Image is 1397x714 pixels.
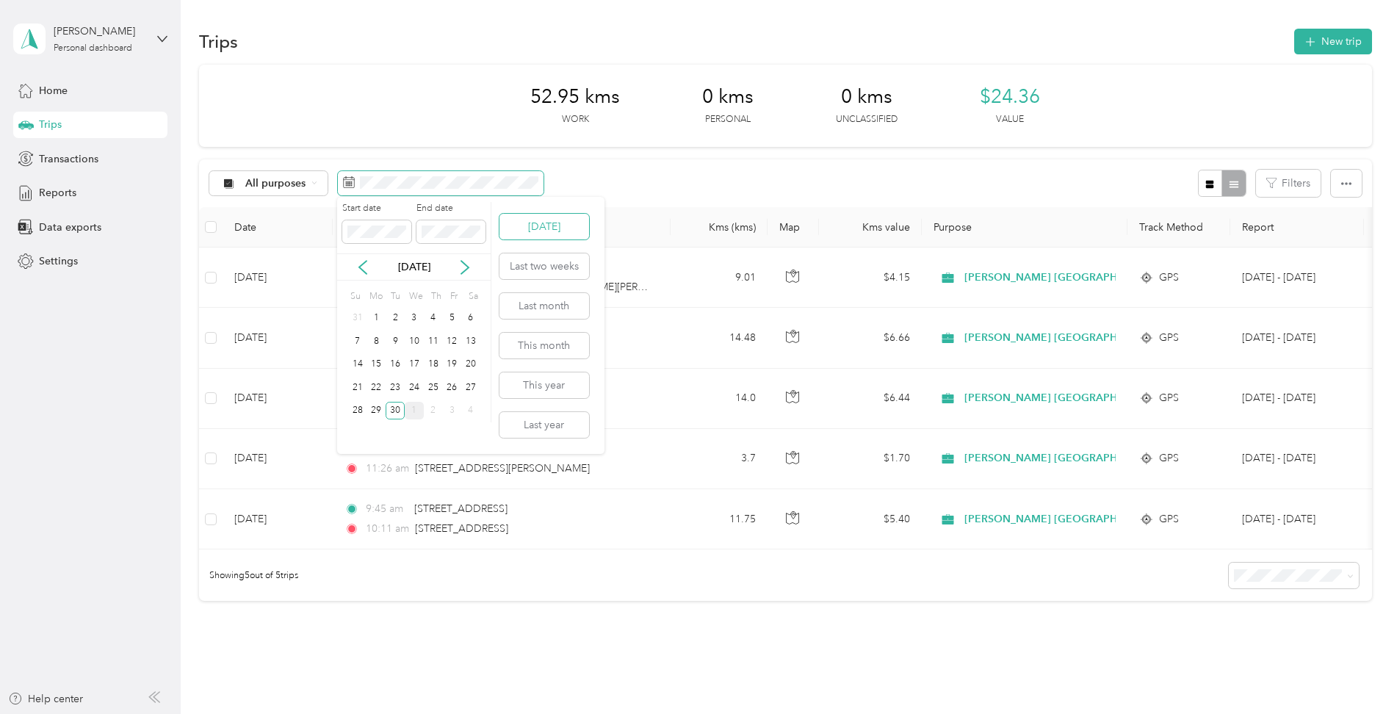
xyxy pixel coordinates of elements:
[964,330,1163,346] span: [PERSON_NAME] [GEOGRAPHIC_DATA]
[1294,29,1372,54] button: New trip
[223,489,333,549] td: [DATE]
[342,202,411,215] label: Start date
[348,332,367,350] div: 7
[424,356,443,374] div: 18
[348,356,367,374] div: 14
[223,207,333,248] th: Date
[499,372,589,398] button: This year
[367,378,386,397] div: 22
[348,402,367,420] div: 28
[671,248,768,308] td: 9.01
[1230,308,1364,368] td: Sep 1 - 30, 2025
[819,248,922,308] td: $4.15
[415,462,590,475] span: [STREET_ADDRESS][PERSON_NAME]
[386,356,405,374] div: 16
[386,309,405,328] div: 2
[366,501,408,517] span: 9:45 am
[199,569,298,583] span: Showing 5 out of 5 trips
[980,85,1040,109] span: $24.36
[383,259,445,275] p: [DATE]
[819,489,922,549] td: $5.40
[1315,632,1397,714] iframe: Everlance-gr Chat Button Frame
[424,309,443,328] div: 4
[405,402,424,420] div: 1
[386,332,405,350] div: 9
[367,309,386,328] div: 1
[466,286,480,306] div: Sa
[54,44,132,53] div: Personal dashboard
[424,378,443,397] div: 25
[562,113,589,126] p: Work
[1230,489,1364,549] td: Sep 1 - 30, 2025
[415,442,508,455] span: [STREET_ADDRESS]
[245,178,306,189] span: All purposes
[39,253,78,269] span: Settings
[499,293,589,319] button: Last month
[348,309,367,328] div: 31
[39,220,101,235] span: Data exports
[461,402,480,420] div: 4
[442,356,461,374] div: 19
[54,24,145,39] div: [PERSON_NAME]
[405,332,424,350] div: 10
[1159,390,1179,406] span: GPS
[671,369,768,429] td: 14.0
[1230,369,1364,429] td: Sep 1 - 30, 2025
[424,332,443,350] div: 11
[964,511,1163,527] span: [PERSON_NAME] [GEOGRAPHIC_DATA]
[333,207,671,248] th: Locations
[702,85,754,109] span: 0 kms
[442,332,461,350] div: 12
[964,390,1163,406] span: [PERSON_NAME] [GEOGRAPHIC_DATA]
[424,402,443,420] div: 2
[671,489,768,549] td: 11.75
[1127,207,1230,248] th: Track Method
[1230,248,1364,308] td: Sep 1 - 30, 2025
[1230,429,1364,489] td: Sep 1 - 30, 2025
[442,378,461,397] div: 26
[405,356,424,374] div: 17
[367,286,383,306] div: Mo
[499,333,589,358] button: This month
[39,151,98,167] span: Transactions
[366,461,409,477] span: 11:26 am
[499,214,589,239] button: [DATE]
[671,308,768,368] td: 14.48
[1159,511,1179,527] span: GPS
[1230,207,1364,248] th: Report
[8,691,83,707] button: Help center
[39,83,68,98] span: Home
[705,113,751,126] p: Personal
[405,378,424,397] div: 24
[964,270,1163,286] span: [PERSON_NAME] [GEOGRAPHIC_DATA]
[530,85,620,109] span: 52.95 kms
[386,402,405,420] div: 30
[199,34,238,49] h1: Trips
[819,369,922,429] td: $6.44
[964,450,1163,466] span: [PERSON_NAME] [GEOGRAPHIC_DATA]
[442,402,461,420] div: 3
[407,286,424,306] div: We
[499,412,589,438] button: Last year
[461,309,480,328] div: 6
[386,378,405,397] div: 23
[819,308,922,368] td: $6.66
[442,309,461,328] div: 5
[671,429,768,489] td: 3.7
[223,248,333,308] td: [DATE]
[499,253,589,279] button: Last two weeks
[348,378,367,397] div: 21
[223,429,333,489] td: [DATE]
[1159,330,1179,346] span: GPS
[819,429,922,489] td: $1.70
[223,369,333,429] td: [DATE]
[447,286,461,306] div: Fr
[1256,170,1321,197] button: Filters
[836,113,898,126] p: Unclassified
[348,286,362,306] div: Su
[819,207,922,248] th: Kms value
[367,332,386,350] div: 8
[39,117,62,132] span: Trips
[367,402,386,420] div: 29
[841,85,892,109] span: 0 kms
